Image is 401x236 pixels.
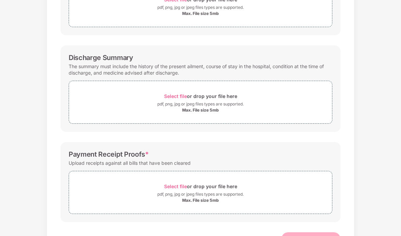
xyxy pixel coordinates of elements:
div: Discharge Summary [69,54,133,62]
div: The summary must include the history of the present ailment, course of stay in the hospital, cond... [69,62,332,77]
div: or drop your file here [164,182,237,191]
div: Payment Receipt Proofs [69,150,149,158]
div: or drop your file here [164,92,237,101]
span: Select file [164,93,187,99]
span: Select fileor drop your file herepdf, png, jpg or jpeg files types are supported.Max. File size 5mb [69,86,332,118]
div: Max. File size 5mb [182,107,219,113]
div: pdf, png, jpg or jpeg files types are supported. [157,101,244,107]
div: Max. File size 5mb [182,198,219,203]
div: Upload receipts against all bills that have been cleared [69,158,191,168]
span: Select fileor drop your file herepdf, png, jpg or jpeg files types are supported.Max. File size 5mb [69,176,332,209]
div: Max. File size 5mb [182,11,219,16]
div: pdf, png, jpg or jpeg files types are supported. [157,191,244,198]
span: Select file [164,183,187,189]
div: pdf, png, jpg or jpeg files types are supported. [157,4,244,11]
